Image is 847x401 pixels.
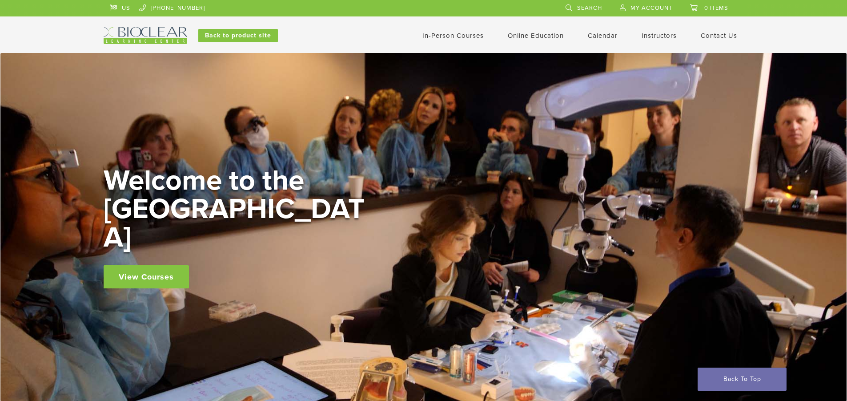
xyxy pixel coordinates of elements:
a: View Courses [104,265,189,288]
a: In-Person Courses [422,32,484,40]
a: Calendar [588,32,618,40]
h2: Welcome to the [GEOGRAPHIC_DATA] [104,166,370,252]
a: Back to product site [198,29,278,42]
a: Online Education [508,32,564,40]
img: Bioclear [104,27,187,44]
a: Instructors [642,32,677,40]
span: My Account [630,4,672,12]
span: Search [577,4,602,12]
a: Contact Us [701,32,737,40]
a: Back To Top [698,368,787,391]
span: 0 items [704,4,728,12]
